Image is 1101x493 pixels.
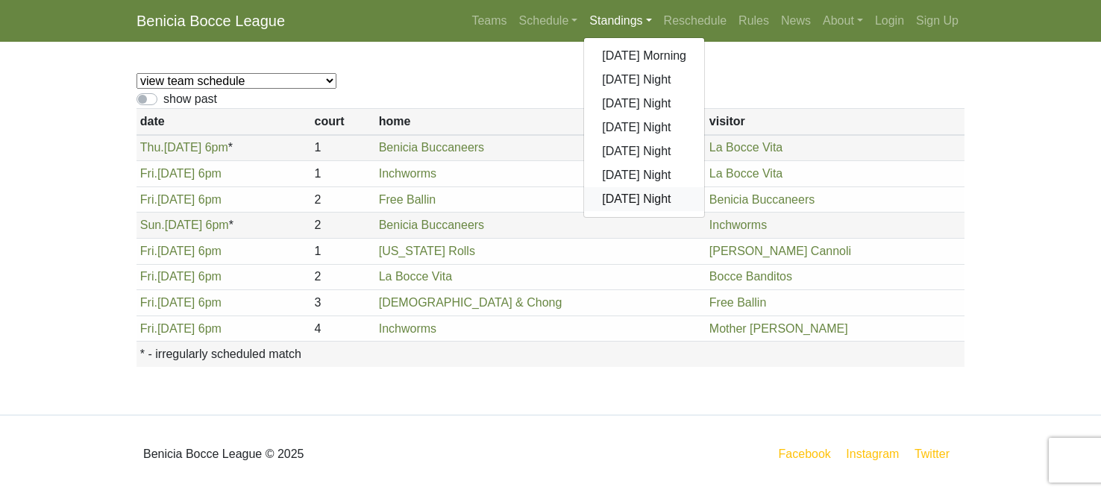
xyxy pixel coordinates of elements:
a: Free Ballin [379,193,436,206]
a: Inchworms [709,219,767,231]
a: Login [869,6,910,36]
a: Twitter [912,445,962,463]
span: Fri. [140,245,157,257]
a: Fri.[DATE] 6pm [140,296,222,309]
a: Sun.[DATE] 6pm [140,219,229,231]
a: Fri.[DATE] 6pm [140,167,222,180]
th: home [375,109,706,135]
a: [DATE] Morning [584,44,704,68]
div: Standings [583,37,705,218]
th: court [311,109,375,135]
span: Fri. [140,322,157,335]
th: * - irregularly scheduled match [137,342,964,367]
a: Standings [583,6,657,36]
td: 1 [311,238,375,264]
a: [DATE] Night [584,139,704,163]
td: 3 [311,290,375,316]
a: Mother [PERSON_NAME] [709,322,848,335]
a: La Bocce Vita [379,270,452,283]
th: visitor [706,109,964,135]
span: Thu. [140,141,164,154]
a: Benicia Buccaneers [379,219,484,231]
a: Instagram [843,445,902,463]
td: 1 [311,135,375,161]
a: Teams [465,6,512,36]
td: 2 [311,264,375,290]
td: 2 [311,186,375,213]
a: [DEMOGRAPHIC_DATA] & Chong [379,296,562,309]
span: Fri. [140,167,157,180]
th: date [137,109,311,135]
a: Benicia Buccaneers [379,141,484,154]
a: Fri.[DATE] 6pm [140,270,222,283]
td: 4 [311,315,375,342]
a: [DATE] Night [584,68,704,92]
a: Inchworms [379,167,436,180]
a: [DATE] Night [584,163,704,187]
a: [DATE] Night [584,92,704,116]
td: 1 [311,161,375,187]
a: Sign Up [910,6,964,36]
a: Fri.[DATE] 6pm [140,245,222,257]
div: Benicia Bocce League © 2025 [125,427,550,481]
a: La Bocce Vita [709,141,782,154]
a: Bocce Banditos [709,270,792,283]
a: Thu.[DATE] 6pm [140,141,228,154]
span: Fri. [140,296,157,309]
a: La Bocce Vita [709,167,782,180]
a: Fri.[DATE] 6pm [140,322,222,335]
span: Fri. [140,193,157,206]
a: Fri.[DATE] 6pm [140,193,222,206]
a: Rules [733,6,775,36]
a: About [817,6,869,36]
a: [DATE] Night [584,187,704,211]
td: 2 [311,213,375,239]
a: News [775,6,817,36]
a: Benicia Bocce League [137,6,285,36]
span: Sun. [140,219,165,231]
a: [US_STATE] Rolls [379,245,475,257]
a: [DATE] Night [584,116,704,139]
a: Benicia Buccaneers [709,193,815,206]
a: Free Ballin [709,296,766,309]
a: Schedule [513,6,584,36]
a: Reschedule [658,6,733,36]
a: [PERSON_NAME] Cannoli [709,245,851,257]
span: Fri. [140,270,157,283]
a: Inchworms [379,322,436,335]
a: Facebook [776,445,834,463]
label: show past [163,90,217,108]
